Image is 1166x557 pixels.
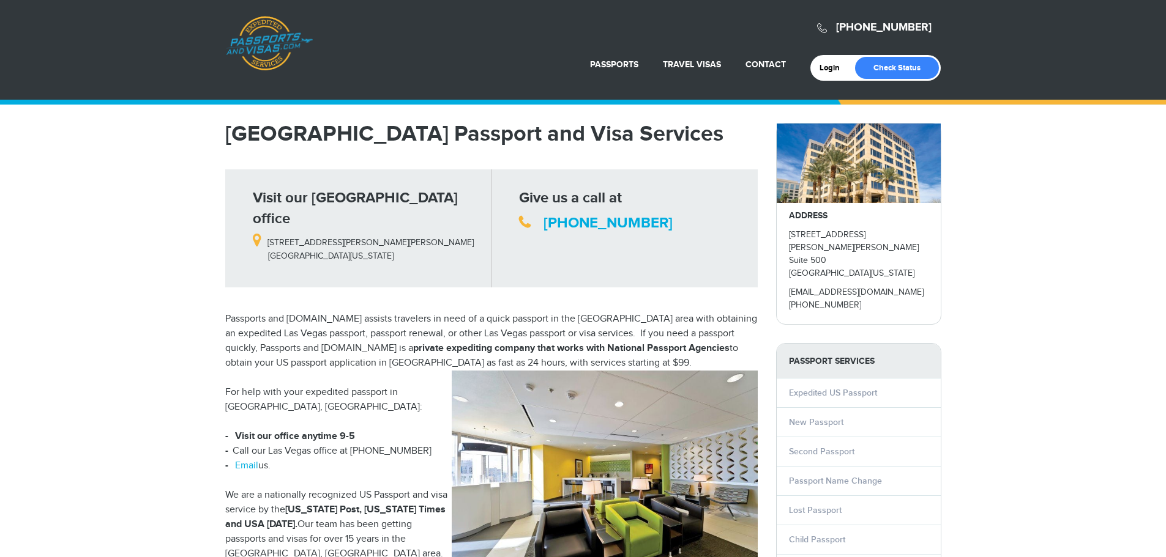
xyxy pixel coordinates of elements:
[519,189,622,207] strong: Give us a call at
[225,312,758,371] p: Passports and [DOMAIN_NAME] assists travelers in need of a quick passport in the [GEOGRAPHIC_DATA...
[789,446,854,457] a: Second Passport
[789,417,843,427] a: New Passport
[663,59,721,70] a: Travel Visas
[225,444,758,459] li: Call our Las Vegas office at [PHONE_NUMBER]
[225,385,758,415] p: For help with your expedited passport in [GEOGRAPHIC_DATA], [GEOGRAPHIC_DATA]:
[789,534,845,545] a: Child Passport
[253,189,458,227] strong: Visit our [GEOGRAPHIC_DATA] office
[789,505,842,515] a: Lost Passport
[789,299,929,312] p: [PHONE_NUMBER]
[789,287,924,297] a: [EMAIL_ADDRESS][DOMAIN_NAME]
[226,16,313,71] a: Passports & [DOMAIN_NAME]
[789,388,877,398] a: Expedited US Passport
[590,59,638,70] a: Passports
[746,59,786,70] a: Contact
[836,21,932,34] a: [PHONE_NUMBER]
[413,342,730,354] strong: private expediting company that works with National Passport Agencies
[820,63,848,73] a: Login
[855,57,939,79] a: Check Status
[225,504,446,530] strong: [US_STATE] Post, [US_STATE] Times and USA [DATE].
[225,123,758,145] h1: [GEOGRAPHIC_DATA] Passport and Visa Services
[789,476,882,486] a: Passport Name Change
[235,460,258,471] a: Email
[777,344,941,378] strong: PASSPORT SERVICES
[789,229,929,280] p: [STREET_ADDRESS][PERSON_NAME][PERSON_NAME] Suite 500 [GEOGRAPHIC_DATA][US_STATE]
[777,124,941,203] img: howardhughes_-_28de80_-_029b8f063c7946511503b0bb3931d518761db640.jpg
[789,210,828,221] strong: ADDRESS
[253,229,482,262] p: [STREET_ADDRESS][PERSON_NAME][PERSON_NAME] [GEOGRAPHIC_DATA][US_STATE]
[225,459,758,473] li: us.
[235,430,355,442] strong: Visit our office anytime 9-5
[544,214,673,232] a: [PHONE_NUMBER]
